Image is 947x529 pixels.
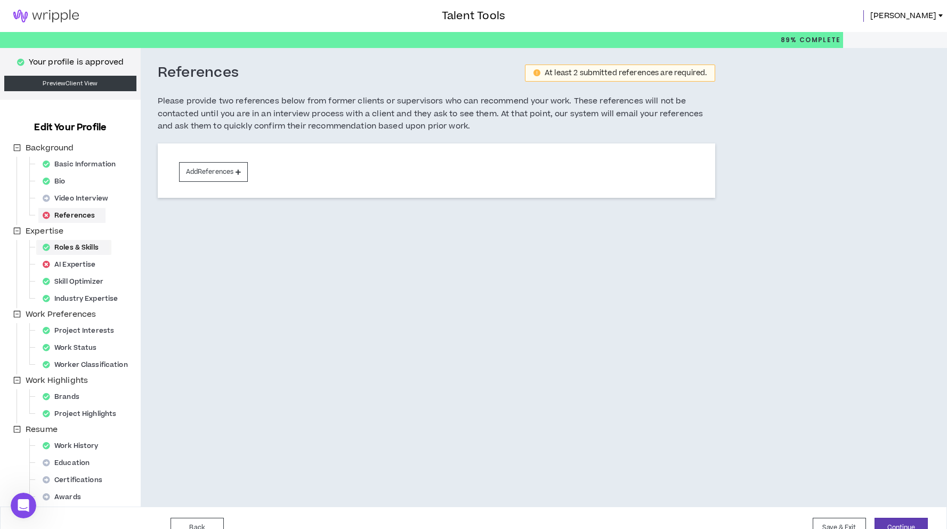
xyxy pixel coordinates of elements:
[26,424,58,435] span: Resume
[13,426,21,433] span: minus-square
[4,76,136,91] a: PreviewClient View
[533,69,540,76] span: exclamation-circle
[545,69,707,77] div: At least 2 submitted references are required.
[23,308,98,321] span: Work Preferences
[38,291,128,306] div: Industry Expertise
[38,240,109,255] div: Roles & Skills
[26,375,88,386] span: Work Highlights
[23,142,76,155] span: Background
[179,162,248,182] button: AddReferences
[38,191,119,206] div: Video Interview
[158,95,716,133] h5: Please provide two references below from former clients or supervisors who can recommend your wor...
[38,323,125,338] div: Project Interests
[13,376,21,384] span: minus-square
[38,389,90,404] div: Brands
[38,257,107,272] div: AI Expertise
[23,374,90,387] span: Work Highlights
[442,8,505,24] h3: Talent Tools
[38,455,100,470] div: Education
[781,32,841,48] p: 89%
[38,157,126,172] div: Basic Information
[26,309,96,320] span: Work Preferences
[870,10,936,22] span: [PERSON_NAME]
[38,490,92,504] div: Awards
[26,226,63,237] span: Expertise
[38,208,106,223] div: References
[38,472,113,487] div: Certifications
[38,438,109,453] div: Work History
[30,121,110,134] h3: Edit Your Profile
[23,225,66,238] span: Expertise
[38,357,139,372] div: Worker Classification
[38,174,76,189] div: Bio
[23,423,60,436] span: Resume
[29,57,124,68] p: Your profile is approved
[13,310,21,318] span: minus-square
[13,144,21,151] span: minus-square
[26,142,74,154] span: Background
[158,64,239,82] h3: References
[38,340,107,355] div: Work Status
[11,493,36,518] iframe: Intercom live chat
[13,227,21,235] span: minus-square
[38,274,114,289] div: Skill Optimizer
[38,406,127,421] div: Project Highlights
[797,35,841,45] span: Complete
